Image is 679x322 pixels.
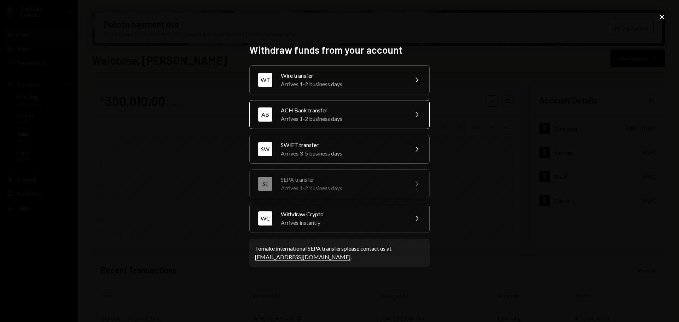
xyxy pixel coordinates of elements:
[255,244,424,261] div: To make international SEPA transfers please contact us at .
[281,115,404,123] div: Arrives 1-2 business days
[249,65,430,94] button: WTWire transferArrives 1-2 business days
[258,73,272,87] div: WT
[281,149,404,158] div: Arrives 3-5 business days
[258,177,272,191] div: SE
[249,43,430,57] h2: Withdraw funds from your account
[281,106,404,115] div: ACH Bank transfer
[281,141,404,149] div: SWIFT transfer
[258,142,272,156] div: SW
[281,71,404,80] div: Wire transfer
[249,204,430,233] button: WCWithdraw CryptoArrives instantly
[281,184,404,192] div: Arrives 1-2 business days
[249,169,430,198] button: SESEPA transferArrives 1-2 business days
[281,210,404,218] div: Withdraw Crypto
[258,107,272,122] div: AB
[249,100,430,129] button: ABACH Bank transferArrives 1-2 business days
[255,253,350,261] a: [EMAIL_ADDRESS][DOMAIN_NAME]
[281,218,404,227] div: Arrives instantly
[258,211,272,226] div: WC
[249,135,430,164] button: SWSWIFT transferArrives 3-5 business days
[281,175,404,184] div: SEPA transfer
[281,80,404,88] div: Arrives 1-2 business days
